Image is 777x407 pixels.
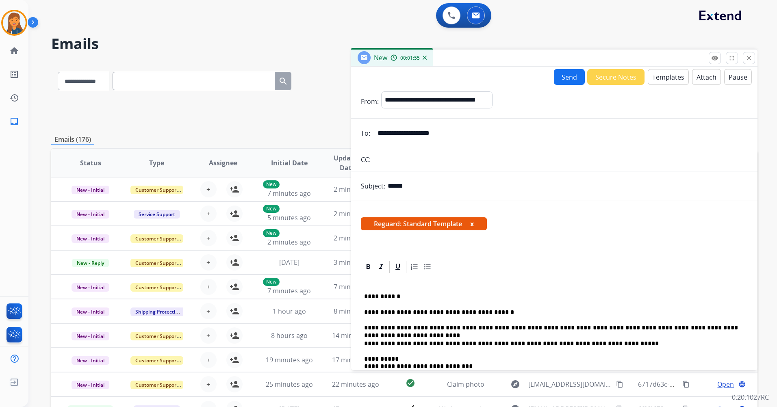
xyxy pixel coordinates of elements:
span: New - Initial [72,234,109,243]
p: CC: [361,155,371,165]
mat-icon: person_add [230,306,239,316]
span: New - Initial [72,332,109,340]
button: x [470,219,474,229]
span: 17 minutes ago [332,355,379,364]
img: avatar [3,11,26,34]
p: New [263,205,280,213]
span: 2 minutes ago [334,209,377,218]
mat-icon: person_add [230,233,239,243]
div: Ordered List [408,261,421,273]
span: + [206,233,210,243]
button: Pause [724,69,752,85]
button: + [200,279,217,295]
mat-icon: check_circle [406,378,415,388]
span: 7 minutes ago [334,282,377,291]
p: 0.20.1027RC [732,392,769,402]
span: 19 minutes ago [266,355,313,364]
span: New - Initial [72,186,109,194]
button: + [200,327,217,344]
span: + [206,306,210,316]
span: Updated Date [329,153,366,173]
button: + [200,230,217,246]
mat-icon: language [738,381,746,388]
mat-icon: list_alt [9,69,19,79]
span: + [206,355,210,365]
mat-icon: content_copy [682,381,690,388]
div: Underline [392,261,404,273]
span: [DATE] [279,258,300,267]
button: + [200,303,217,319]
mat-icon: explore [510,379,520,389]
span: New - Initial [72,307,109,316]
mat-icon: home [9,46,19,56]
button: Templates [648,69,689,85]
span: Reguard: Standard Template [361,217,487,230]
mat-icon: inbox [9,117,19,126]
h2: Emails [51,36,757,52]
span: Assignee [209,158,237,168]
p: Subject: [361,181,385,191]
span: 14 minutes ago [332,331,379,340]
span: Claim photo [447,380,484,389]
mat-icon: person_add [230,379,239,389]
p: From: [361,97,379,106]
mat-icon: remove_red_eye [711,54,718,62]
span: 7 minutes ago [267,286,311,295]
button: + [200,206,217,222]
mat-icon: history [9,93,19,103]
span: 5 minutes ago [267,213,311,222]
span: New [374,53,387,62]
span: 22 minutes ago [332,380,379,389]
p: New [263,180,280,188]
span: Service Support [134,210,180,219]
span: Initial Date [271,158,308,168]
span: New - Reply [72,259,109,267]
div: Bullet List [421,261,434,273]
span: Customer Support [130,283,183,292]
button: Secure Notes [587,69,645,85]
span: Customer Support [130,332,183,340]
span: 25 minutes ago [266,380,313,389]
mat-icon: search [278,76,288,86]
span: 2 minutes ago [334,185,377,194]
mat-icon: fullscreen [728,54,736,62]
mat-icon: person_add [230,355,239,365]
span: + [206,209,210,219]
span: + [206,331,210,340]
mat-icon: person_add [230,209,239,219]
span: Type [149,158,164,168]
span: Shipping Protection [130,307,186,316]
span: 2 minutes ago [267,238,311,247]
span: 6717d63c-88e8-48b8-bd9d-96ad0b142c28 [638,380,765,389]
mat-icon: person_add [230,184,239,194]
div: Bold [362,261,374,273]
mat-icon: content_copy [616,381,623,388]
span: Status [80,158,101,168]
span: New - Initial [72,283,109,292]
button: + [200,352,217,368]
span: 3 minutes ago [334,258,377,267]
span: + [206,282,210,292]
span: 1 hour ago [273,307,306,316]
span: New - Initial [72,381,109,389]
span: Customer Support [130,186,183,194]
mat-icon: close [745,54,753,62]
span: Customer Support [130,381,183,389]
span: Customer Support [130,259,183,267]
p: New [263,278,280,286]
span: Customer Support [130,234,183,243]
mat-icon: person_add [230,331,239,340]
button: + [200,254,217,271]
button: + [200,376,217,392]
mat-icon: person_add [230,282,239,292]
span: + [206,184,210,194]
button: + [200,181,217,197]
span: 7 minutes ago [267,189,311,198]
span: 8 minutes ago [334,307,377,316]
p: To: [361,128,370,138]
span: 2 minutes ago [334,234,377,242]
div: Italic [375,261,387,273]
mat-icon: person_add [230,258,239,267]
p: Emails (176) [51,134,94,145]
span: 00:01:55 [400,55,420,61]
